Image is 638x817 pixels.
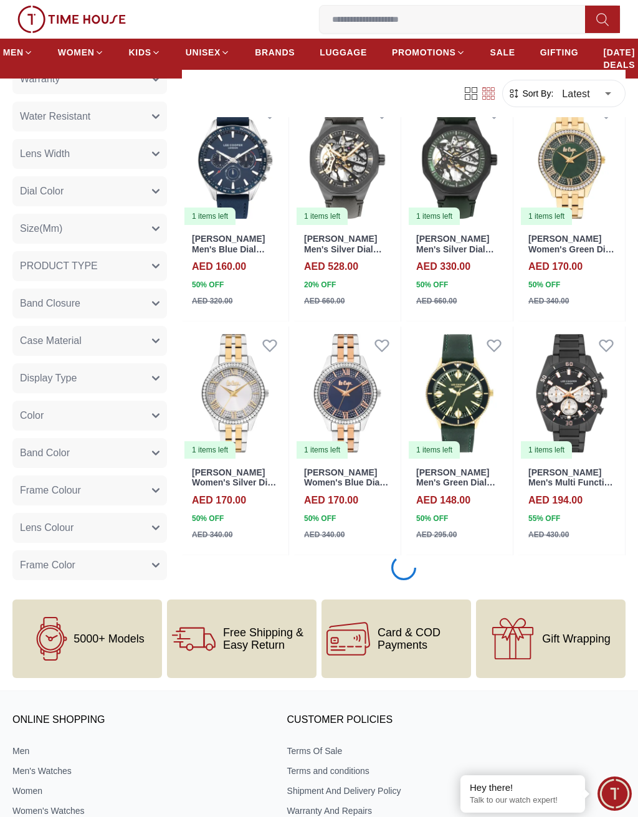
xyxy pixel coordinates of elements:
[304,234,382,275] a: [PERSON_NAME] Men's Silver Dial Automatic Watch - LC07904.061
[416,259,470,274] h4: AED 330.00
[20,296,80,311] span: Band Closure
[20,184,64,199] span: Dial Color
[521,208,572,225] div: 1 items left
[406,93,513,226] img: Lee Cooper Men's Silver Dial Automatic Watch - LC07904.077
[320,41,367,64] a: LUGGAGE
[12,64,167,94] button: Warranty
[416,529,457,540] div: AED 295.00
[287,785,535,797] a: Shipment And Delivery Policy
[409,441,460,459] div: 1 items left
[520,87,554,100] span: Sort By:
[297,441,348,459] div: 1 items left
[12,550,167,580] button: Frame Color
[287,745,535,757] a: Terms Of Sale
[3,46,24,59] span: MEN
[304,295,345,307] div: AED 660.00
[287,765,535,777] a: Terms and conditions
[12,139,167,169] button: Lens Width
[20,558,75,573] span: Frame Color
[287,805,535,817] a: Warranty And Repairs
[223,626,312,651] span: Free Shipping & Easy Return
[12,765,260,777] a: Men's Watches
[304,493,358,508] h4: AED 170.00
[12,745,260,757] a: Men
[12,711,260,730] h3: ONLINE SHOPPING
[20,146,70,161] span: Lens Width
[406,93,513,226] a: Lee Cooper Men's Silver Dial Automatic Watch - LC07904.0771 items left
[12,513,167,543] button: Lens Colour
[12,785,260,797] a: Women
[416,467,495,509] a: [PERSON_NAME] Men's Green Dial Analog Watch - LC07933.177
[304,259,358,274] h4: AED 528.00
[553,76,620,111] div: Latest
[540,41,579,64] a: GIFTING
[542,633,611,645] span: Gift Wrapping
[20,446,70,461] span: Band Color
[12,251,167,281] button: PRODUCT TYPE
[392,46,456,59] span: PROMOTIONS
[20,483,81,498] span: Frame Colour
[20,259,98,274] span: PRODUCT TYPE
[255,41,295,64] a: BRANDS
[129,41,161,64] a: KIDS
[17,6,126,33] img: ...
[378,626,466,651] span: Card & COD Payments
[406,327,513,459] img: Lee Cooper Men's Green Dial Analog Watch - LC07933.177
[598,776,632,811] div: Chat Widget
[58,41,104,64] a: WOMEN
[12,363,167,393] button: Display Type
[528,513,560,524] span: 55 % OFF
[12,102,167,131] button: Water Resistant
[518,93,625,226] img: Lee Cooper Women's Green Dial Analog Watch - LC07928.170
[192,513,224,524] span: 50 % OFF
[182,93,288,226] img: Lee Cooper Men's Blue Dial Multi Function Watch - LC07598.399
[20,408,44,423] span: Color
[192,529,232,540] div: AED 340.00
[255,46,295,59] span: BRANDS
[528,467,615,509] a: [PERSON_NAME] Men's Multi Function Grey Dial Watch - LC07948.060
[182,327,288,459] a: Lee Cooper Women's Silver Dial Analog Watch - LC07928.3101 items left
[320,46,367,59] span: LUGGAGE
[294,327,401,459] img: Lee Cooper Women's Blue Dial Analog Watch - LC07928.590
[470,781,576,794] div: Hey there!
[287,711,535,730] h3: CUSTOMER POLICIES
[294,93,401,226] img: Lee Cooper Men's Silver Dial Automatic Watch - LC07904.061
[12,475,167,505] button: Frame Colour
[58,46,95,59] span: WOMEN
[508,87,554,100] button: Sort By:
[304,467,388,509] a: [PERSON_NAME] Women's Blue Dial Analog Watch - LC07928.590
[192,279,224,290] span: 50 % OFF
[12,805,260,817] a: Women's Watches
[470,795,576,806] p: Talk to our watch expert!
[182,93,288,226] a: Lee Cooper Men's Blue Dial Multi Function Watch - LC07598.3991 items left
[540,46,579,59] span: GIFTING
[294,327,401,459] a: Lee Cooper Women's Blue Dial Analog Watch - LC07928.5901 items left
[20,72,60,87] span: Warranty
[406,327,513,459] a: Lee Cooper Men's Green Dial Analog Watch - LC07933.1771 items left
[12,438,167,468] button: Band Color
[192,259,246,274] h4: AED 160.00
[12,214,167,244] button: Size(Mm)
[416,493,470,508] h4: AED 148.00
[192,295,232,307] div: AED 320.00
[528,279,560,290] span: 50 % OFF
[409,208,460,225] div: 1 items left
[528,295,569,307] div: AED 340.00
[528,493,583,508] h4: AED 194.00
[416,513,448,524] span: 50 % OFF
[20,221,62,236] span: Size(Mm)
[518,93,625,226] a: Lee Cooper Women's Green Dial Analog Watch - LC07928.1701 items left
[192,493,246,508] h4: AED 170.00
[3,41,33,64] a: MEN
[12,176,167,206] button: Dial Color
[304,529,345,540] div: AED 340.00
[184,208,236,225] div: 1 items left
[129,46,151,59] span: KIDS
[416,279,448,290] span: 50 % OFF
[186,41,230,64] a: UNISEX
[20,520,74,535] span: Lens Colour
[528,234,614,275] a: [PERSON_NAME] Women's Green Dial Analog Watch - LC07928.170
[490,46,515,59] span: SALE
[186,46,221,59] span: UNISEX
[192,234,279,275] a: [PERSON_NAME] Men's Blue Dial Multi Function Watch - LC07598.399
